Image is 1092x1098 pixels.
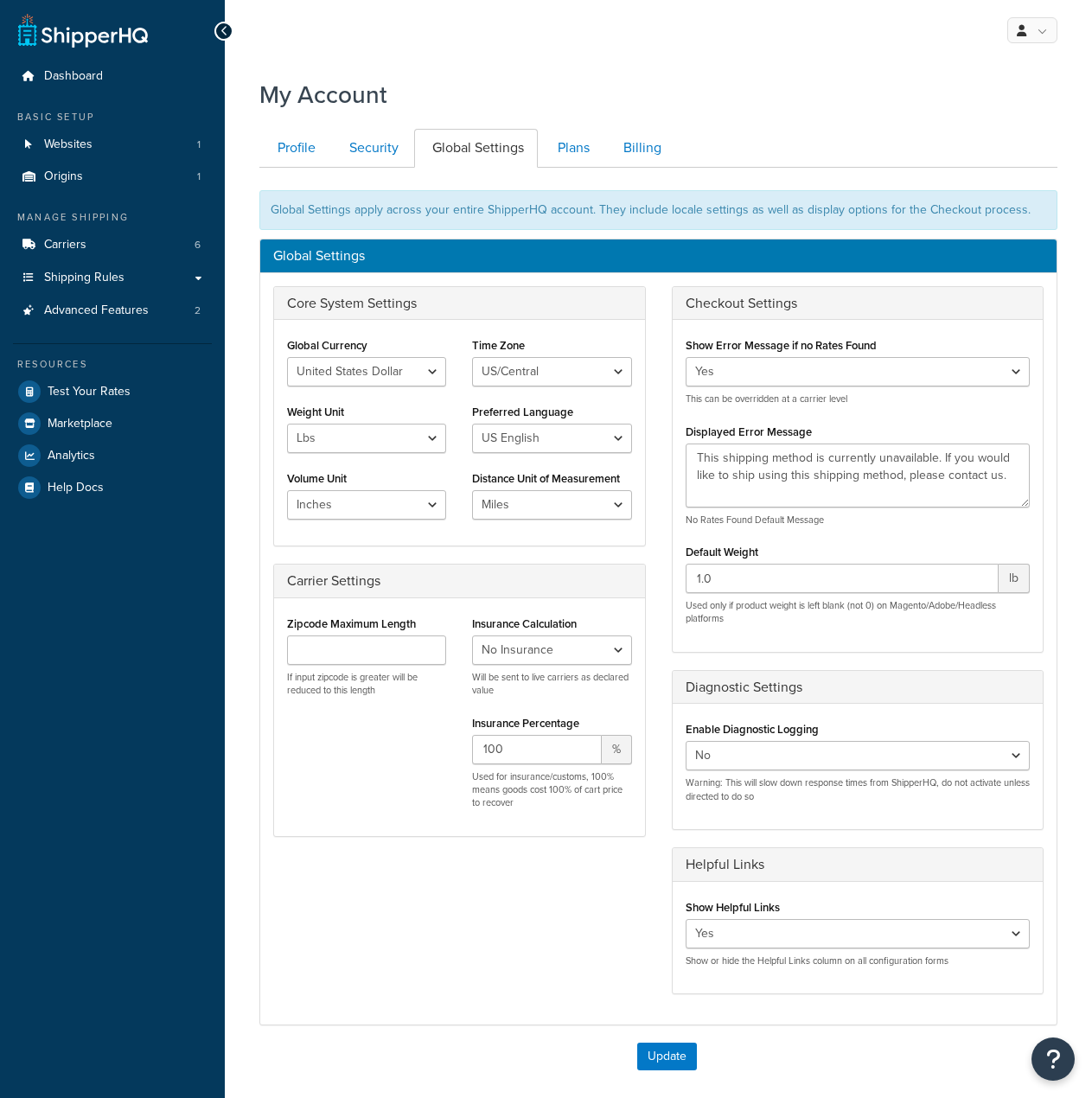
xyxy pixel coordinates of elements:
p: Warning: This will slow down response times from ShipperHQ, do not activate unless directed to do so [686,776,1031,803]
a: Global Settings [414,129,538,168]
span: 1 [197,169,201,184]
a: Billing [605,129,675,168]
a: ShipperHQ Home [18,13,148,48]
div: Resources [13,357,212,372]
span: Advanced Features [44,303,149,318]
span: Test Your Rates [48,385,131,399]
label: Default Weight [686,546,758,559]
p: This can be overridden at a carrier level [686,393,1031,405]
a: Carriers 6 [13,229,212,261]
span: Dashboard [44,69,103,84]
label: Volume Unit [287,472,347,485]
span: Shipping Rules [44,271,125,285]
p: Show or hide the Helpful Links column on all configuration forms [686,954,1031,967]
label: Global Currency [287,339,367,352]
h3: Checkout Settings [686,296,1031,311]
a: Test Your Rates [13,376,212,407]
a: Websites 1 [13,129,212,161]
p: Used for insurance/customs, 100% means goods cost 100% of cart price to recover [472,770,631,810]
span: 6 [195,238,201,252]
label: Preferred Language [472,405,573,418]
label: Insurance Calculation [472,617,577,630]
a: Advanced Features 2 [13,295,212,327]
span: Marketplace [48,417,112,431]
li: Websites [13,129,212,161]
h3: Carrier Settings [287,573,632,589]
a: Profile [259,129,329,168]
span: 2 [195,303,201,318]
textarea: This shipping method is currently unavailable. If you would like to ship using this shipping meth... [686,444,1031,508]
label: Enable Diagnostic Logging [686,723,819,736]
h3: Core System Settings [287,296,632,311]
li: Origins [13,161,212,193]
h3: Diagnostic Settings [686,680,1031,695]
span: lb [999,564,1030,593]
label: Show Error Message if no Rates Found [686,339,877,352]
p: No Rates Found Default Message [686,514,1031,527]
p: Used only if product weight is left blank (not 0) on Magento/Adobe/Headless platforms [686,599,1031,626]
label: Distance Unit of Measurement [472,472,620,485]
h3: Helpful Links [686,857,1031,872]
a: Marketplace [13,408,212,439]
button: Update [637,1043,697,1070]
div: Global Settings apply across your entire ShipperHQ account. They include locale settings as well ... [259,190,1057,230]
a: Dashboard [13,61,212,93]
span: % [602,735,632,764]
p: If input zipcode is greater will be reduced to this length [287,671,446,698]
h3: Global Settings [273,248,1044,264]
div: Basic Setup [13,110,212,124]
button: Open Resource Center [1031,1037,1075,1081]
h1: My Account [259,78,387,112]
span: Carriers [44,238,86,252]
li: Advanced Features [13,295,212,327]
label: Weight Unit [287,405,344,418]
label: Zipcode Maximum Length [287,617,416,630]
p: Will be sent to live carriers as declared value [472,671,631,698]
label: Insurance Percentage [472,717,579,730]
li: Carriers [13,229,212,261]
a: Security [331,129,412,168]
a: Plans [540,129,603,168]
span: Origins [44,169,83,184]
label: Displayed Error Message [686,425,812,438]
a: Help Docs [13,472,212,503]
label: Time Zone [472,339,525,352]
label: Show Helpful Links [686,901,780,914]
a: Analytics [13,440,212,471]
div: Manage Shipping [13,210,212,225]
a: Shipping Rules [13,262,212,294]
a: Origins 1 [13,161,212,193]
span: Websites [44,137,93,152]
span: Help Docs [48,481,104,495]
span: Analytics [48,449,95,463]
span: 1 [197,137,201,152]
